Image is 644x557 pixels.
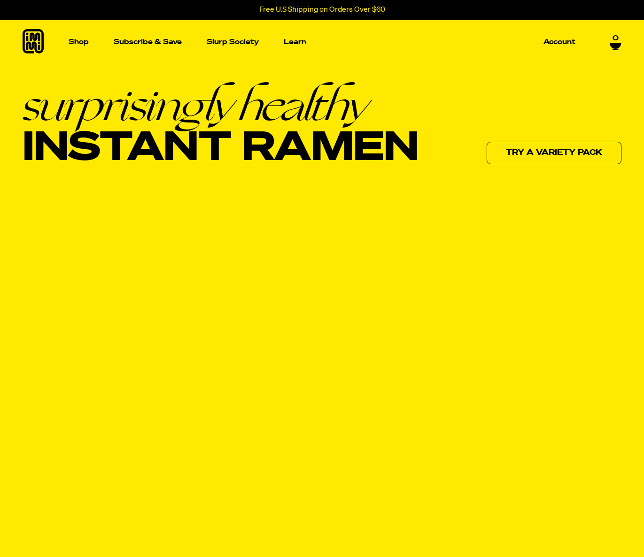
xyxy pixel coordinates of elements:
[23,83,419,171] h1: Instant Ramen
[280,20,310,64] a: Learn
[610,34,621,50] a: 0
[284,38,306,46] p: Learn
[69,38,89,46] p: Shop
[543,38,575,46] p: Account
[65,20,579,64] nav: Main navigation
[203,35,263,49] a: Slurp Society
[114,38,182,46] p: Subscribe & Save
[110,35,186,49] a: Subscribe & Save
[540,35,579,49] a: Account
[487,142,621,164] a: Try a variety pack
[207,38,259,46] p: Slurp Society
[259,6,385,14] p: Free U.S Shipping on Orders Over $60
[23,83,419,127] em: surprisingly healthy
[65,20,93,64] a: Shop
[613,34,619,43] span: 0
